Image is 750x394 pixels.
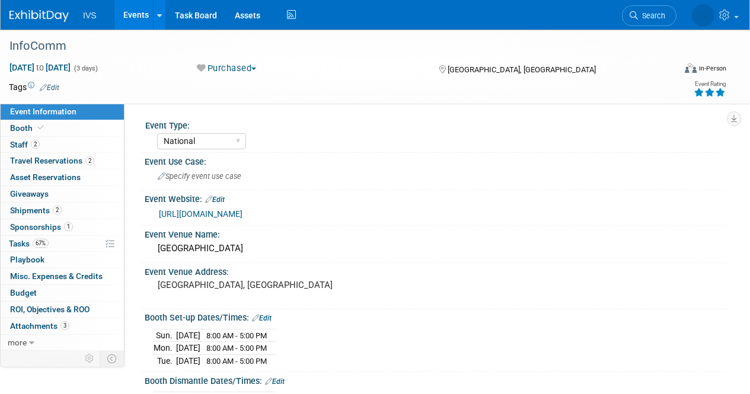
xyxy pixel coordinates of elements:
a: ROI, Objectives & ROO [1,302,124,318]
span: Attachments [10,321,69,331]
a: Misc. Expenses & Credits [1,268,124,284]
a: Edit [265,377,285,386]
div: Booth Set-up Dates/Times: [145,309,726,324]
span: 3 [60,321,69,330]
td: Personalize Event Tab Strip [79,351,100,366]
a: Shipments2 [1,203,124,219]
td: Tue. [154,354,176,367]
span: Playbook [10,255,44,264]
span: Staff [10,140,40,149]
a: Tasks67% [1,236,124,252]
td: Tags [9,81,59,93]
span: (3 days) [73,65,98,72]
a: Edit [40,84,59,92]
td: Toggle Event Tabs [100,351,125,366]
span: 67% [33,239,49,248]
span: to [34,63,46,72]
span: IVS [83,11,97,20]
a: Budget [1,285,124,301]
a: more [1,335,124,351]
td: Mon. [154,342,176,355]
span: Budget [10,288,37,297]
div: In-Person [698,64,726,73]
div: InfoComm [5,36,665,57]
td: [DATE] [176,329,200,342]
span: more [8,338,27,347]
div: Booth Dismantle Dates/Times: [145,372,726,387]
div: Event Use Case: [145,153,726,168]
i: Booth reservation complete [38,124,44,131]
img: ExhibitDay [9,10,69,22]
span: Travel Reservations [10,156,94,165]
span: Asset Reservations [10,172,81,182]
a: Travel Reservations2 [1,153,124,169]
div: Event Format [621,62,726,79]
span: 2 [31,140,40,149]
a: [URL][DOMAIN_NAME] [159,209,242,219]
td: [DATE] [176,342,200,355]
div: [GEOGRAPHIC_DATA] [154,239,717,258]
span: 8:00 AM - 5:00 PM [206,357,267,366]
img: Carrie Rhoads [692,4,714,27]
td: [DATE] [176,354,200,367]
span: [DATE] [DATE] [9,62,71,73]
span: Giveaways [10,189,49,198]
a: Search [622,5,676,26]
a: Attachments3 [1,318,124,334]
span: Shipments [10,206,62,215]
span: 8:00 AM - 5:00 PM [206,344,267,353]
pre: [GEOGRAPHIC_DATA], [GEOGRAPHIC_DATA] [158,280,374,290]
img: Format-Inperson.png [685,63,697,73]
a: Booth [1,120,124,136]
a: Staff2 [1,137,124,153]
span: [GEOGRAPHIC_DATA], [GEOGRAPHIC_DATA] [448,65,596,74]
td: Sun. [154,329,176,342]
span: 2 [53,206,62,214]
div: Event Type: [145,117,721,132]
div: Event Website: [145,190,726,206]
span: Sponsorships [10,222,73,232]
span: ROI, Objectives & ROO [10,305,90,314]
div: Event Rating [694,81,726,87]
span: 8:00 AM - 5:00 PM [206,331,267,340]
span: Specify event use case [158,172,241,181]
div: Event Venue Name: [145,226,726,241]
a: Asset Reservations [1,169,124,185]
span: Tasks [9,239,49,248]
a: Event Information [1,104,124,120]
a: Edit [205,196,225,204]
span: 1 [64,222,73,231]
span: Booth [10,123,46,133]
a: Edit [252,314,272,322]
span: Search [638,11,665,20]
span: Misc. Expenses & Credits [10,271,103,281]
span: Event Information [10,107,76,116]
div: Event Venue Address: [145,263,726,278]
a: Sponsorships1 [1,219,124,235]
a: Playbook [1,252,124,268]
a: Giveaways [1,186,124,202]
button: Purchased [193,62,261,75]
span: 2 [85,156,94,165]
